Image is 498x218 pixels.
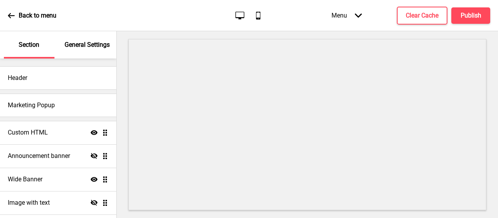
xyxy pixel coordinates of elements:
[397,7,447,25] button: Clear Cache
[8,74,27,82] h4: Header
[8,101,55,110] h4: Marketing Popup
[19,11,56,20] p: Back to menu
[451,7,490,24] button: Publish
[8,128,48,137] h4: Custom HTML
[8,5,56,26] a: Back to menu
[324,4,370,27] div: Menu
[461,11,481,20] h4: Publish
[65,41,110,49] p: General Settings
[406,11,438,20] h4: Clear Cache
[8,175,42,184] h4: Wide Banner
[8,199,50,207] h4: Image with text
[8,152,70,160] h4: Announcement banner
[19,41,39,49] p: Section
